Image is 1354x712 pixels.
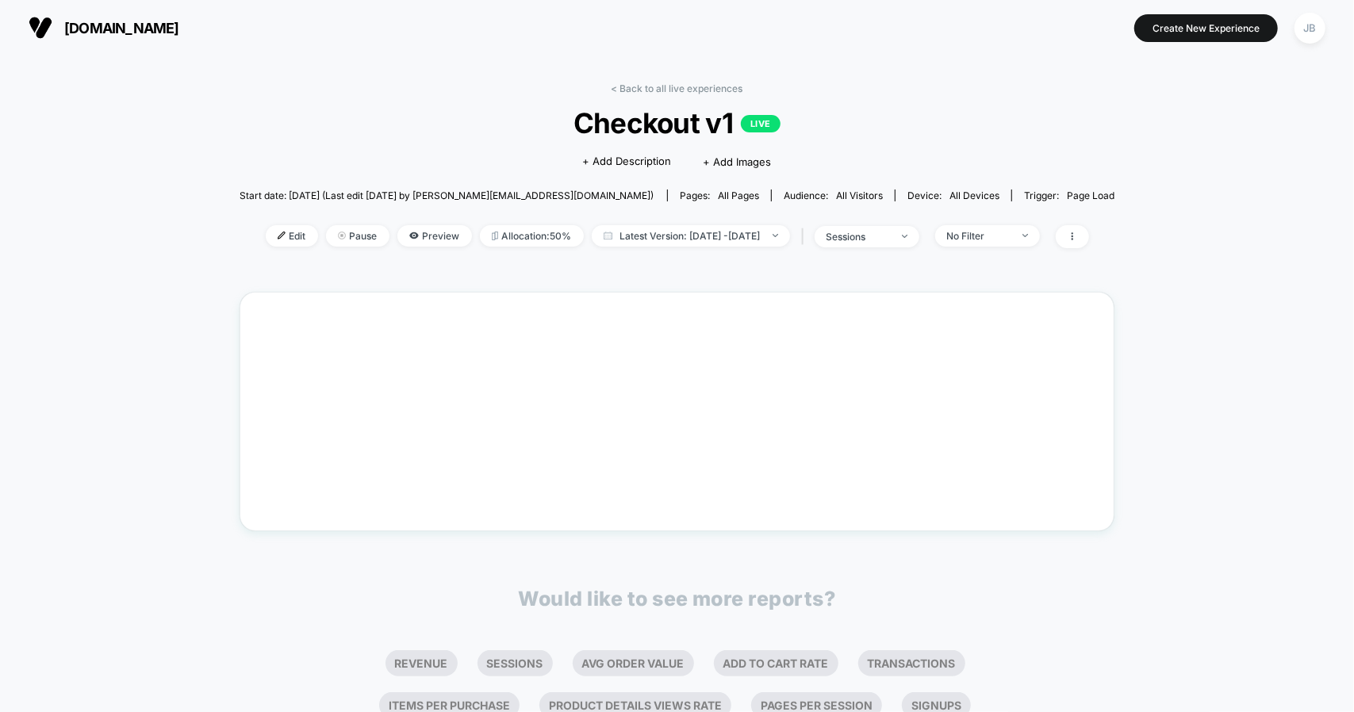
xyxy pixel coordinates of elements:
div: No Filter [947,230,1011,242]
button: Create New Experience [1134,14,1278,42]
span: Start date: [DATE] (Last edit [DATE] by [PERSON_NAME][EMAIL_ADDRESS][DOMAIN_NAME]) [240,189,654,201]
li: Sessions [478,650,553,676]
li: Avg Order Value [573,650,694,676]
span: Page Load [1067,189,1114,201]
li: Transactions [858,650,965,676]
div: Trigger: [1024,189,1114,201]
span: Device: [895,189,1011,201]
li: Revenue [385,650,458,676]
span: Edit [266,225,318,247]
img: calendar [604,232,612,239]
span: Checkout v1 [283,106,1071,140]
img: rebalance [492,232,498,240]
img: end [902,235,907,238]
p: Would like to see more reports? [519,587,836,611]
span: + Add Description [583,154,672,170]
div: Audience: [784,189,883,201]
img: end [338,232,346,239]
a: < Back to all live experiences [612,82,743,94]
span: Allocation: 50% [480,225,584,247]
button: JB [1290,12,1330,44]
li: Add To Cart Rate [714,650,838,676]
div: JB [1295,13,1325,44]
img: end [773,234,778,237]
span: All Visitors [836,189,883,201]
span: Pause [326,225,389,247]
span: [DOMAIN_NAME] [64,20,179,36]
img: end [1022,234,1028,237]
span: Preview [397,225,472,247]
span: all pages [718,189,759,201]
button: [DOMAIN_NAME] [24,15,184,40]
p: LIVE [741,115,781,132]
img: edit [278,232,286,239]
img: Visually logo [29,16,52,40]
span: all devices [949,189,999,201]
div: Pages: [680,189,759,201]
span: + Add Images [704,155,772,168]
span: Latest Version: [DATE] - [DATE] [592,225,790,247]
div: sessions [827,231,890,243]
span: | [798,225,815,248]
